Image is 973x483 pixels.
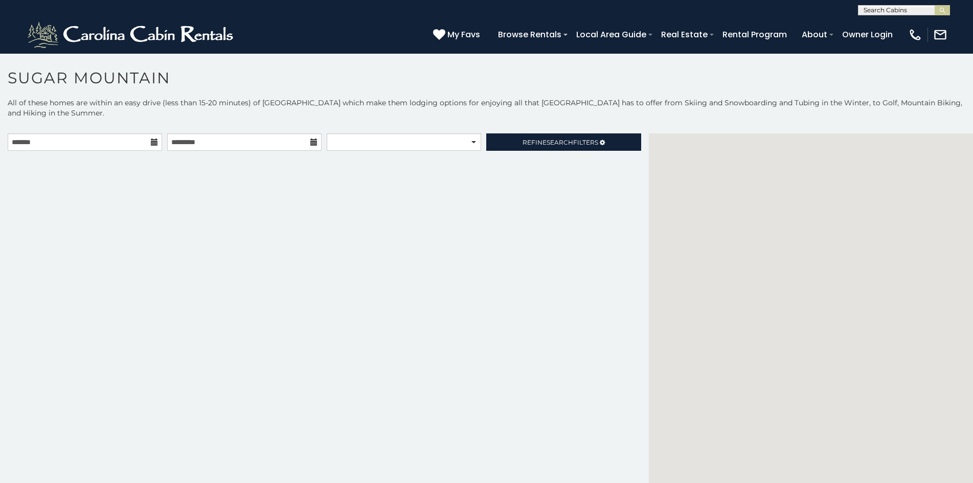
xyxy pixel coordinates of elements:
a: Browse Rentals [493,26,567,43]
span: Refine Filters [523,139,598,146]
span: Search [547,139,573,146]
img: mail-regular-white.png [933,28,947,42]
a: RefineSearchFilters [486,133,641,151]
a: Owner Login [837,26,898,43]
img: White-1-2.png [26,19,238,50]
a: My Favs [433,28,483,41]
a: Local Area Guide [571,26,651,43]
a: About [797,26,832,43]
span: My Favs [447,28,480,41]
a: Real Estate [656,26,713,43]
a: Rental Program [717,26,792,43]
img: phone-regular-white.png [908,28,922,42]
